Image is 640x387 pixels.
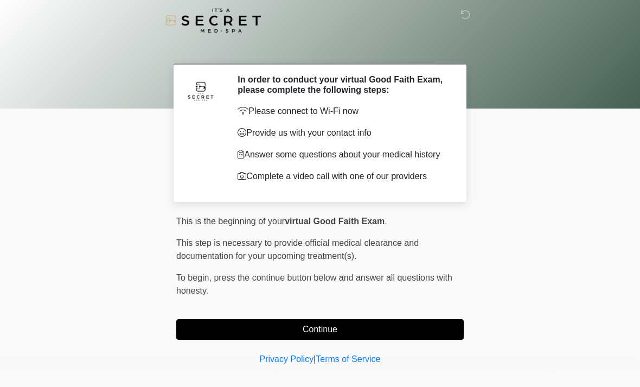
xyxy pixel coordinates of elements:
img: Agent Avatar [184,74,217,107]
span: This is the beginning of your [176,217,285,226]
p: Complete a video call with one of our providers [238,170,447,183]
h1: ‎ ‎ [168,39,472,59]
a: Privacy Policy [260,354,314,364]
span: To begin, [176,273,214,282]
a: | [313,354,316,364]
a: Terms of Service [316,354,380,364]
span: This step is necessary to provide official medical clearance and documentation for your upcoming ... [176,238,419,261]
span: . [385,217,387,226]
button: Continue [176,319,464,340]
p: Provide us with your contact info [238,126,447,139]
strong: virtual Good Faith Exam [285,217,385,226]
p: Answer some questions about your medical history [238,148,447,161]
img: It's A Secret Med Spa Logo [165,8,261,33]
p: Please connect to Wi-Fi now [238,105,447,118]
h2: In order to conduct your virtual Good Faith Exam, please complete the following steps: [238,74,447,95]
span: press the continue button below and answer all questions with honesty. [176,273,452,295]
